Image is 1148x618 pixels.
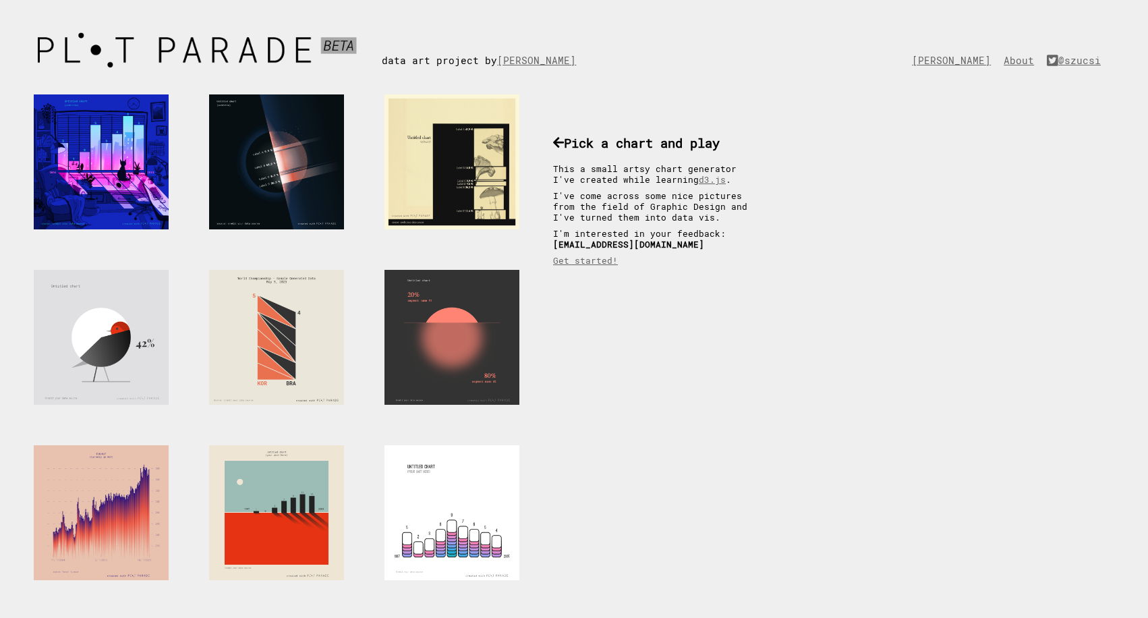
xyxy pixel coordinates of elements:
[553,228,762,250] p: I'm interested in your feedback:
[699,174,726,185] a: d3.js
[1004,54,1041,67] a: About
[553,163,762,185] p: This a small artsy chart generator I've created while learning .
[553,134,762,151] h3: Pick a chart and play
[1047,54,1108,67] a: @szucsi
[497,54,583,67] a: [PERSON_NAME]
[553,190,762,223] p: I've come across some nice pictures from the field of Graphic Design and I've turned them into da...
[912,54,998,67] a: [PERSON_NAME]
[553,239,704,250] b: [EMAIL_ADDRESS][DOMAIN_NAME]
[382,27,596,67] div: data art project by
[553,255,618,266] a: Get started!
